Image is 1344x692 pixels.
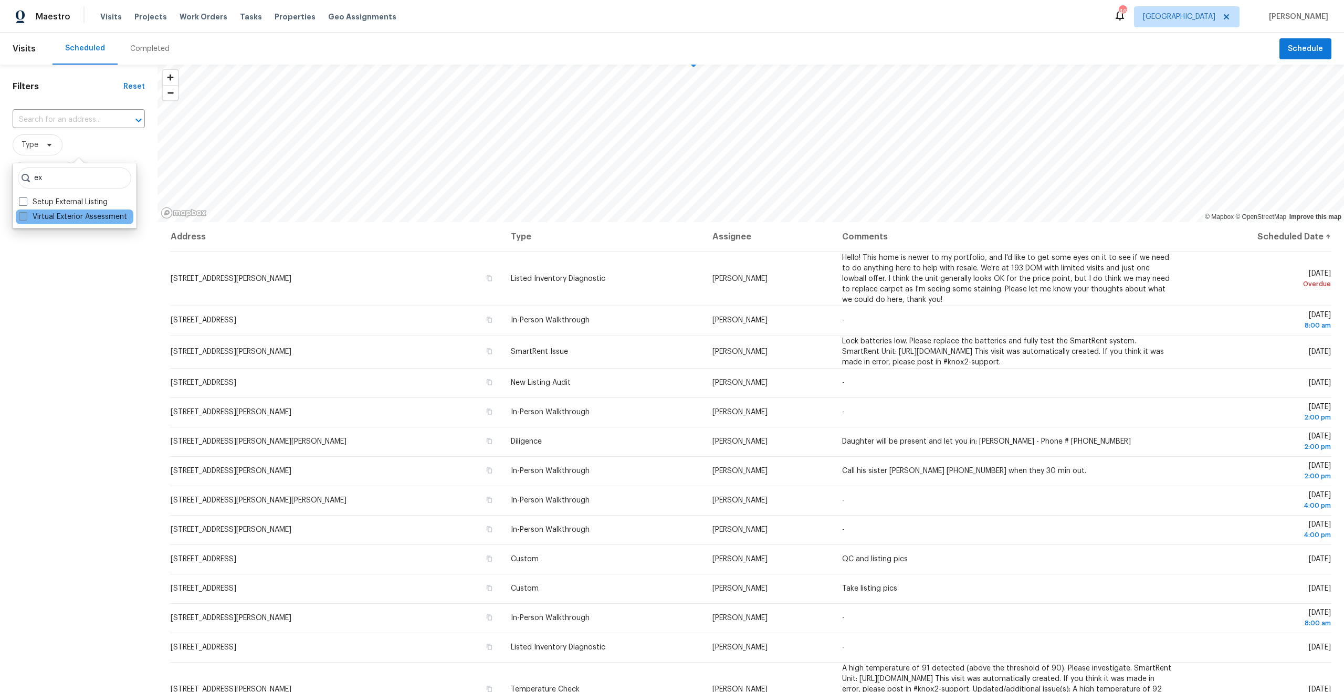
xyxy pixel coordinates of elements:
span: Maestro [36,12,70,22]
span: New Listing Audit [511,379,571,386]
span: [GEOGRAPHIC_DATA] [1143,12,1215,22]
span: - [842,526,845,533]
span: - [842,317,845,324]
button: Open [131,113,146,128]
span: [DATE] [1309,555,1331,563]
span: [DATE] [1191,433,1331,452]
span: QC and listing pics [842,555,908,563]
span: [PERSON_NAME] [712,526,768,533]
label: Setup External Listing [19,197,108,207]
span: [DATE] [1191,403,1331,423]
span: Listed Inventory Diagnostic [511,275,605,282]
span: [STREET_ADDRESS][PERSON_NAME][PERSON_NAME] [171,497,346,504]
span: [PERSON_NAME] [712,275,768,282]
div: 46 [1119,6,1126,17]
span: [DATE] [1191,521,1331,540]
span: In-Person Walkthrough [511,614,590,622]
div: 4:00 pm [1191,500,1331,511]
span: [DATE] [1191,609,1331,628]
span: [PERSON_NAME] [712,348,768,355]
div: Reset [123,81,145,92]
input: Search for an address... [13,112,115,128]
span: In-Person Walkthrough [511,408,590,416]
span: [PERSON_NAME] [712,644,768,651]
span: [DATE] [1191,270,1331,289]
div: Scheduled [65,43,105,54]
span: [PERSON_NAME] [1265,12,1328,22]
span: [PERSON_NAME] [712,379,768,386]
span: Visits [13,37,36,60]
button: Copy Address [485,466,494,475]
span: SmartRent Issue [511,348,568,355]
span: Custom [511,585,539,592]
span: Diligence [511,438,542,445]
span: In-Person Walkthrough [511,317,590,324]
div: 8:00 am [1191,618,1331,628]
span: [DATE] [1309,348,1331,355]
div: 8:00 am [1191,320,1331,331]
span: Type [22,140,38,150]
button: Copy Address [485,274,494,283]
th: Scheduled Date ↑ [1182,222,1331,251]
span: [STREET_ADDRESS] [171,585,236,592]
span: [PERSON_NAME] [712,497,768,504]
div: 4:00 pm [1191,530,1331,540]
span: [DATE] [1191,311,1331,331]
span: Projects [134,12,167,22]
label: Virtual Exterior Assessment [19,212,127,222]
div: Completed [130,44,170,54]
th: Comments [834,222,1182,251]
button: Zoom in [163,70,178,85]
span: [PERSON_NAME] [712,317,768,324]
button: Zoom out [163,85,178,100]
span: [STREET_ADDRESS] [171,379,236,386]
span: In-Person Walkthrough [511,497,590,504]
a: Mapbox [1205,213,1234,221]
span: [PERSON_NAME] [712,614,768,622]
span: [DATE] [1309,644,1331,651]
span: Take listing pics [842,585,897,592]
span: [PERSON_NAME] [712,467,768,475]
button: Copy Address [485,642,494,652]
span: [PERSON_NAME] [712,585,768,592]
span: [STREET_ADDRESS][PERSON_NAME] [171,348,291,355]
span: Hello! This home is newer to my portfolio, and I'd like to get some eyes on it to see if we need ... [842,254,1170,303]
canvas: Map [157,65,1344,222]
span: [STREET_ADDRESS][PERSON_NAME] [171,408,291,416]
button: Copy Address [485,436,494,446]
button: Copy Address [485,378,494,387]
span: Call his sister [PERSON_NAME] [PHONE_NUMBER] when they 30 min out. [842,467,1086,475]
span: - [842,379,845,386]
span: [STREET_ADDRESS][PERSON_NAME][PERSON_NAME] [171,438,346,445]
span: - [842,614,845,622]
span: - [842,497,845,504]
span: - [842,408,845,416]
span: Schedule [1288,43,1323,56]
span: [DATE] [1191,491,1331,511]
span: Work Orders [180,12,227,22]
span: [STREET_ADDRESS][PERSON_NAME] [171,467,291,475]
span: Daughter will be present and let you in: [PERSON_NAME] - Phone # [PHONE_NUMBER] [842,438,1131,445]
span: Tasks [240,13,262,20]
span: [STREET_ADDRESS] [171,644,236,651]
button: Copy Address [485,525,494,534]
span: Lock batteries low. Please replace the batteries and fully test the SmartRent system. SmartRent U... [842,338,1164,366]
div: 2:00 pm [1191,412,1331,423]
span: [PERSON_NAME] [712,555,768,563]
span: Zoom out [163,86,178,100]
button: Schedule [1279,38,1331,60]
th: Type [502,222,703,251]
h1: Filters [13,81,123,92]
span: In-Person Walkthrough [511,526,590,533]
button: Copy Address [485,407,494,416]
div: Overdue [1191,279,1331,289]
span: [STREET_ADDRESS] [171,317,236,324]
span: [STREET_ADDRESS][PERSON_NAME] [171,526,291,533]
span: [DATE] [1309,585,1331,592]
span: [PERSON_NAME] [712,438,768,445]
div: 2:00 pm [1191,442,1331,452]
th: Assignee [704,222,834,251]
a: Improve this map [1289,213,1341,221]
th: Address [170,222,502,251]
